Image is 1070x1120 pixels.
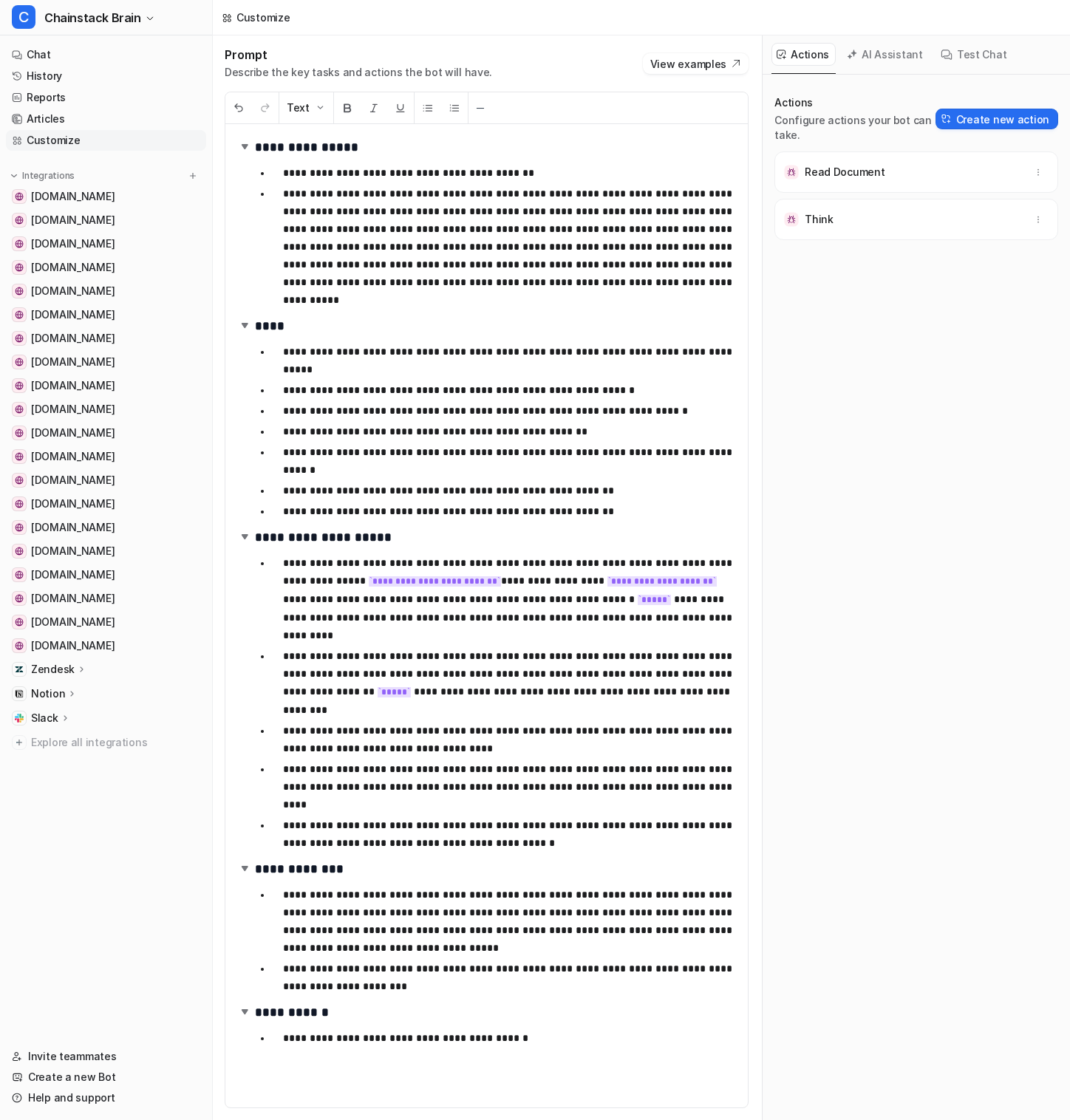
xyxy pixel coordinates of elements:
a: Create a new Bot [6,1067,206,1087]
span: [DOMAIN_NAME] [31,638,115,653]
a: docs.chainstack.com[DOMAIN_NAME] [6,257,206,278]
a: Customize [6,130,206,151]
img: expand-arrow.svg [237,529,252,544]
button: Integrations [6,168,79,183]
span: C [12,5,35,29]
img: nimbus.guide [15,594,24,603]
a: docs.optimism.io[DOMAIN_NAME] [6,541,206,561]
img: docs.optimism.io [15,547,24,556]
a: docs.polygon.technology[DOMAIN_NAME] [6,517,206,538]
span: [DOMAIN_NAME] [31,426,115,440]
a: docs.arbitrum.io[DOMAIN_NAME] [6,446,206,467]
button: Italic [361,92,387,123]
img: docs.anza.xyz [15,192,24,201]
a: History [6,66,206,86]
button: Unordered List [415,92,441,123]
button: Create new action [936,109,1058,129]
span: [DOMAIN_NAME] [31,615,115,629]
span: [DOMAIN_NAME] [31,402,115,417]
img: Redo [259,102,271,114]
img: Undo [233,102,245,114]
a: developer.bitcoin.org[DOMAIN_NAME] [6,612,206,632]
img: Slack [15,714,24,723]
a: Invite teammates [6,1046,206,1067]
button: Ordered List [441,92,468,123]
a: hyperliquid.gitbook.io[DOMAIN_NAME] [6,375,206,396]
span: [DOMAIN_NAME] [31,520,115,535]
span: [DOMAIN_NAME] [31,355,115,369]
a: solana.com[DOMAIN_NAME] [6,210,206,231]
span: [DOMAIN_NAME] [31,331,115,346]
button: Underline [387,92,414,123]
img: docs.arbitrum.io [15,452,24,461]
button: Text [279,92,333,123]
a: chainstack.com[DOMAIN_NAME] [6,281,206,301]
p: Zendesk [31,662,75,677]
img: expand-arrow.svg [237,1004,252,1019]
a: developers.tron.network[DOMAIN_NAME] [6,423,206,443]
span: Explore all integrations [31,731,200,754]
a: reth.rs[DOMAIN_NAME] [6,328,206,349]
img: hyperliquid.gitbook.io [15,381,24,390]
img: developer.bitcoin.org [15,618,24,626]
span: Chainstack Brain [44,7,141,28]
a: nimbus.guide[DOMAIN_NAME] [6,588,206,609]
span: [DOMAIN_NAME] [31,260,115,275]
p: Describe the key tasks and actions the bot will have. [225,65,492,80]
img: expand-arrow.svg [237,139,252,154]
span: [DOMAIN_NAME] [31,544,115,559]
img: Underline [395,102,406,114]
span: [DOMAIN_NAME] [31,284,115,298]
img: docs.sui.io [15,476,24,485]
img: Ordered List [449,102,460,114]
p: Read Document [805,165,885,180]
span: [DOMAIN_NAME] [31,591,115,606]
a: geth.ethereum.org[DOMAIN_NAME] [6,233,206,254]
img: expand-arrow.svg [237,861,252,875]
img: Unordered List [422,102,434,114]
span: [DOMAIN_NAME] [31,213,115,228]
img: docs.polygon.technology [15,523,24,532]
img: expand-arrow.svg [237,318,252,332]
img: explore all integrations [12,735,27,750]
span: [DOMAIN_NAME] [31,567,115,582]
img: aptos.dev [15,570,24,579]
span: [DOMAIN_NAME] [31,449,115,464]
img: Zendesk [15,665,24,674]
p: Actions [774,95,936,110]
img: Create action [941,114,952,124]
img: developers.tron.network [15,428,24,437]
p: Integrations [22,170,75,182]
button: Test Chat [936,43,1013,66]
a: Chat [6,44,206,65]
span: [DOMAIN_NAME] [31,236,115,251]
button: View examples [643,53,749,74]
a: docs.ton.org[DOMAIN_NAME] [6,352,206,372]
div: Customize [236,10,290,25]
img: Think icon [784,212,799,227]
a: github.com[DOMAIN_NAME] [6,494,206,514]
span: [DOMAIN_NAME] [31,378,115,393]
a: docs.sui.io[DOMAIN_NAME] [6,470,206,491]
p: Configure actions your bot can take. [774,113,936,143]
img: Dropdown Down Arrow [314,102,326,114]
img: docs.erigon.tech [15,405,24,414]
img: docs.ton.org [15,358,24,366]
img: chainstack.com [15,287,24,296]
img: geth.ethereum.org [15,239,24,248]
img: Read Document icon [784,165,799,180]
img: Notion [15,689,24,698]
img: docs.chainstack.com [15,263,24,272]
a: docs.anza.xyz[DOMAIN_NAME] [6,186,206,207]
a: Explore all integrations [6,732,206,753]
a: Reports [6,87,206,108]
img: ethereum.org [15,310,24,319]
span: [DOMAIN_NAME] [31,496,115,511]
button: Undo [225,92,252,123]
button: Redo [252,92,279,123]
button: Actions [771,43,836,66]
h1: Prompt [225,47,492,62]
p: Slack [31,711,58,725]
a: docs.erigon.tech[DOMAIN_NAME] [6,399,206,420]
p: Think [805,212,834,227]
